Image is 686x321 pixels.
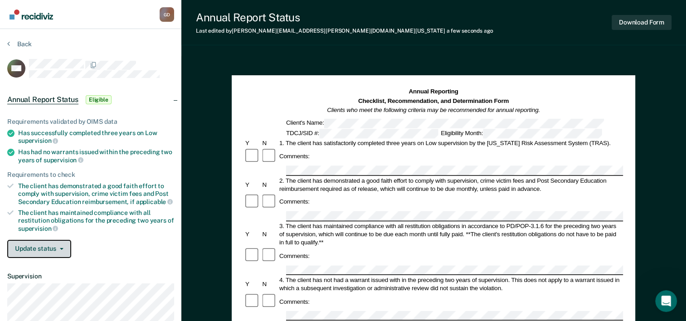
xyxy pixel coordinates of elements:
div: 4. The client has not had a warrant issued with in the preceding two years of supervision. This d... [278,276,623,292]
div: TDCJ/SID #: [285,129,439,138]
span: supervision [18,225,58,232]
div: Y [244,139,261,147]
button: Back [7,40,32,48]
div: Comments: [278,198,311,206]
div: N [261,230,278,238]
div: Annual Report Status [196,11,493,24]
dt: Supervision [7,272,174,280]
div: Requirements validated by OIMS data [7,118,174,126]
span: supervision [18,137,58,144]
div: Client's Name: [285,118,605,128]
div: Comments: [278,252,311,260]
div: Comments: [278,152,311,160]
div: Has successfully completed three years on Low [18,129,174,145]
button: Profile dropdown button [160,7,174,22]
span: a few seconds ago [447,28,493,34]
strong: Checklist, Recommendation, and Determination Form [358,97,509,104]
span: applicable [136,198,173,205]
strong: Annual Reporting [409,88,458,95]
div: The client has demonstrated a good faith effort to comply with supervision, crime victim fees and... [18,182,174,205]
div: 1. The client has satisfactorily completed three years on Low supervision by the [US_STATE] Risk ... [278,139,623,147]
iframe: Intercom live chat [655,290,677,312]
div: The client has maintained compliance with all restitution obligations for the preceding two years of [18,209,174,232]
span: Annual Report Status [7,95,78,104]
img: Recidiviz [10,10,53,19]
div: N [261,180,278,189]
em: Clients who meet the following criteria may be recommended for annual reporting. [327,107,540,113]
div: Requirements to check [7,171,174,179]
button: Update status [7,240,71,258]
div: Y [244,180,261,189]
div: Last edited by [PERSON_NAME][EMAIL_ADDRESS][PERSON_NAME][DOMAIN_NAME][US_STATE] [196,28,493,34]
div: 3. The client has maintained compliance with all restitution obligations in accordance to PD/POP-... [278,222,623,247]
button: Download Form [612,15,671,30]
div: N [261,280,278,288]
span: Eligible [86,95,112,104]
div: Comments: [278,297,311,306]
div: Y [244,230,261,238]
div: Eligibility Month: [439,129,603,138]
div: N [261,139,278,147]
span: supervision [44,156,83,164]
div: 2. The client has demonstrated a good faith effort to comply with supervision, crime victim fees ... [278,176,623,193]
div: Y [244,280,261,288]
div: Has had no warrants issued within the preceding two years of [18,148,174,164]
div: G D [160,7,174,22]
